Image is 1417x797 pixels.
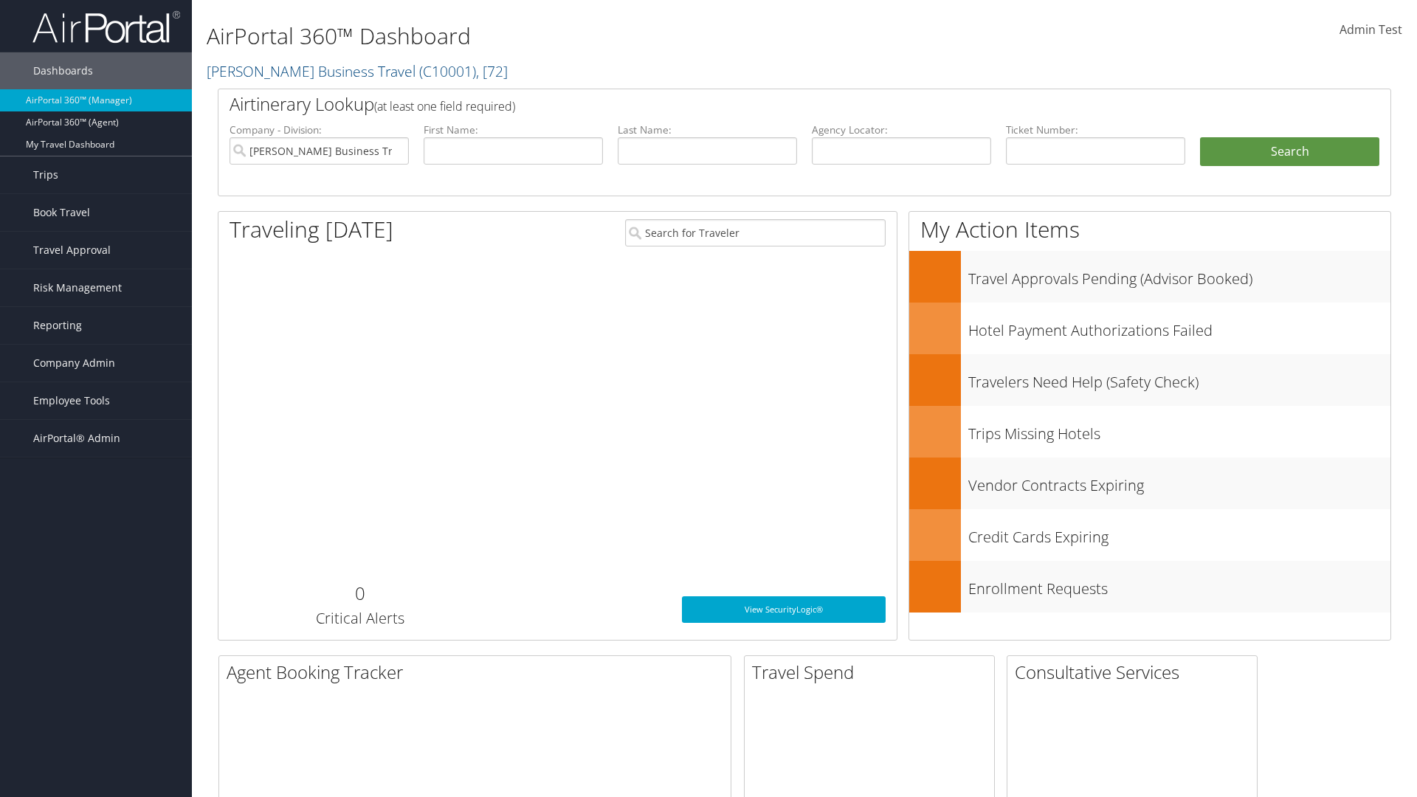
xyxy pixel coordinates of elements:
a: View SecurityLogic® [682,596,886,623]
h3: Hotel Payment Authorizations Failed [968,313,1390,341]
span: Employee Tools [33,382,110,419]
span: , [ 72 ] [476,61,508,81]
h2: 0 [230,581,490,606]
span: (at least one field required) [374,98,515,114]
h2: Airtinerary Lookup [230,92,1282,117]
span: ( C10001 ) [419,61,476,81]
label: First Name: [424,123,603,137]
h3: Travel Approvals Pending (Advisor Booked) [968,261,1390,289]
input: Search for Traveler [625,219,886,246]
h2: Consultative Services [1015,660,1257,685]
a: Vendor Contracts Expiring [909,458,1390,509]
h1: Traveling [DATE] [230,214,393,245]
label: Ticket Number: [1006,123,1185,137]
label: Last Name: [618,123,797,137]
h3: Trips Missing Hotels [968,416,1390,444]
h2: Agent Booking Tracker [227,660,731,685]
span: Reporting [33,307,82,344]
h3: Credit Cards Expiring [968,520,1390,548]
h1: My Action Items [909,214,1390,245]
h2: Travel Spend [752,660,994,685]
span: Book Travel [33,194,90,231]
a: Enrollment Requests [909,561,1390,613]
button: Search [1200,137,1379,167]
a: [PERSON_NAME] Business Travel [207,61,508,81]
label: Agency Locator: [812,123,991,137]
a: Hotel Payment Authorizations Failed [909,303,1390,354]
img: airportal-logo.png [32,10,180,44]
a: Credit Cards Expiring [909,509,1390,561]
span: Risk Management [33,269,122,306]
h3: Enrollment Requests [968,571,1390,599]
a: Trips Missing Hotels [909,406,1390,458]
h1: AirPortal 360™ Dashboard [207,21,1004,52]
a: Admin Test [1340,7,1402,53]
h3: Vendor Contracts Expiring [968,468,1390,496]
span: Dashboards [33,52,93,89]
a: Travel Approvals Pending (Advisor Booked) [909,251,1390,303]
label: Company - Division: [230,123,409,137]
span: AirPortal® Admin [33,420,120,457]
span: Trips [33,156,58,193]
span: Admin Test [1340,21,1402,38]
span: Company Admin [33,345,115,382]
a: Travelers Need Help (Safety Check) [909,354,1390,406]
h3: Travelers Need Help (Safety Check) [968,365,1390,393]
h3: Critical Alerts [230,608,490,629]
span: Travel Approval [33,232,111,269]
